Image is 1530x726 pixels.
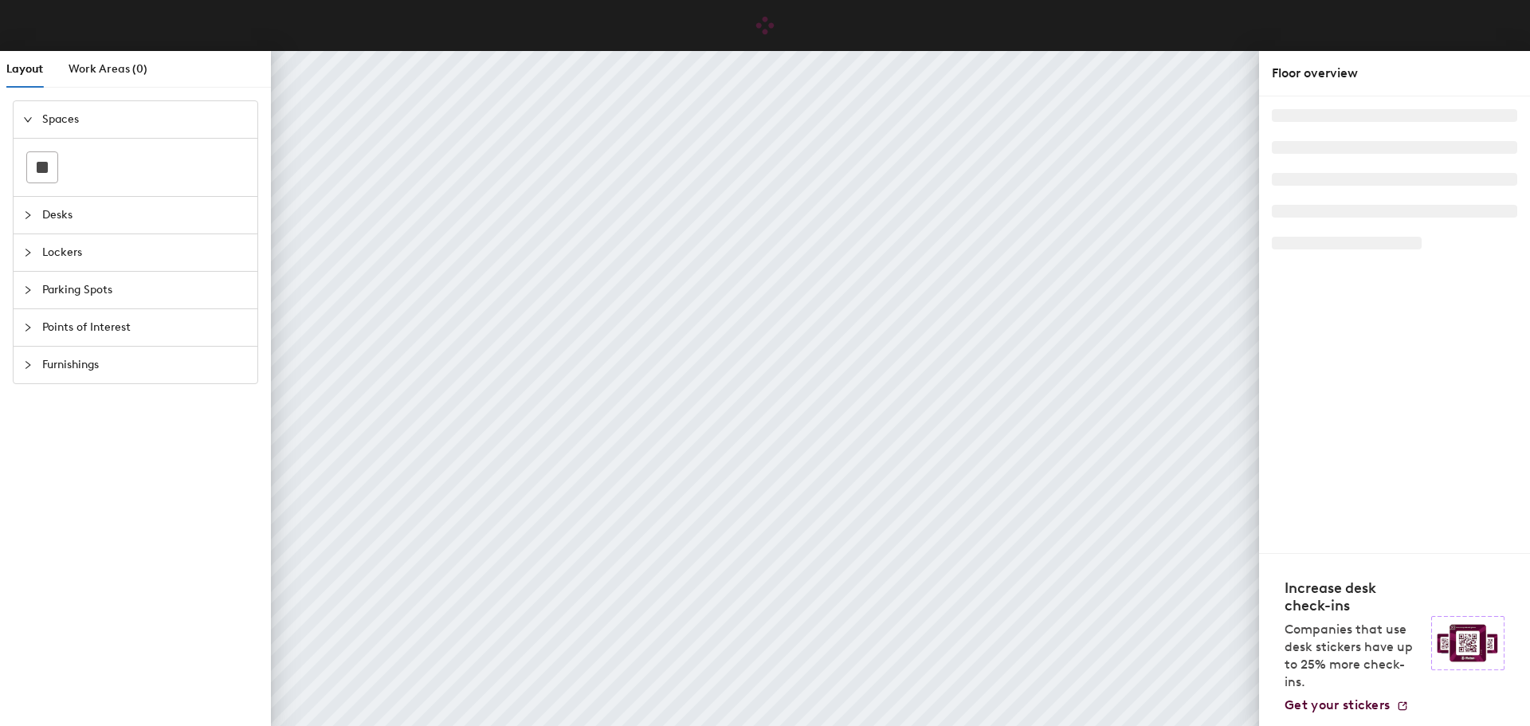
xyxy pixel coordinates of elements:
span: collapsed [23,285,33,295]
span: expanded [23,115,33,124]
span: Get your stickers [1285,697,1390,712]
img: Sticker logo [1431,616,1504,670]
span: Furnishings [42,347,248,383]
span: Layout [6,62,43,76]
span: Spaces [42,101,248,138]
span: Parking Spots [42,272,248,308]
span: Points of Interest [42,309,248,346]
p: Companies that use desk stickers have up to 25% more check-ins. [1285,621,1422,691]
a: Get your stickers [1285,697,1409,713]
h4: Increase desk check-ins [1285,579,1422,614]
span: Lockers [42,234,248,271]
span: collapsed [23,323,33,332]
div: Floor overview [1272,64,1517,83]
span: Work Areas (0) [69,62,147,76]
span: collapsed [23,248,33,257]
span: collapsed [23,210,33,220]
span: Desks [42,197,248,233]
span: collapsed [23,360,33,370]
